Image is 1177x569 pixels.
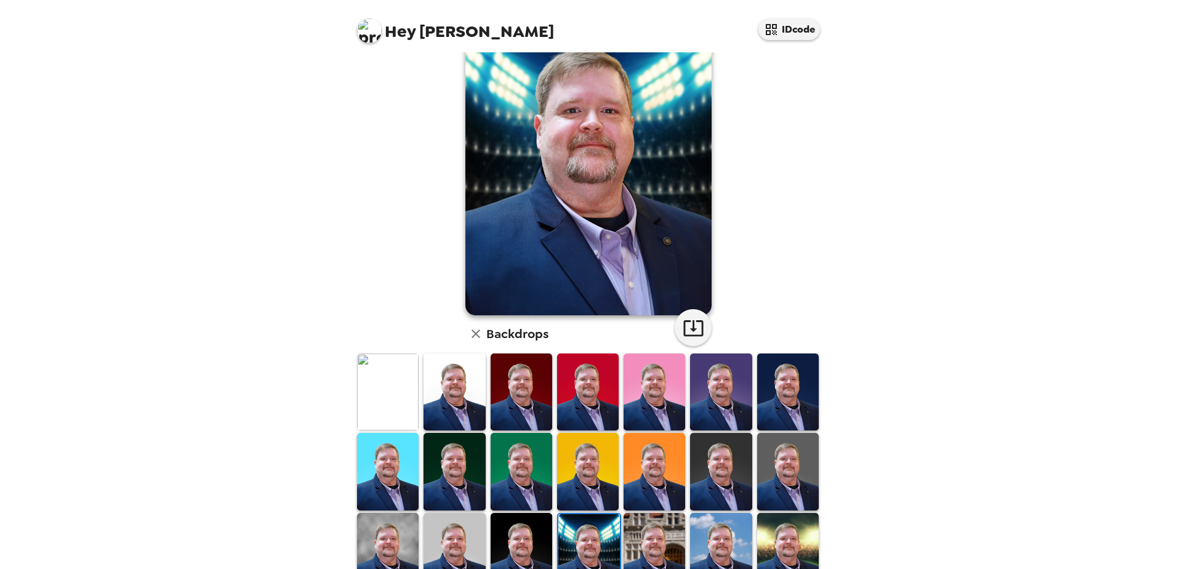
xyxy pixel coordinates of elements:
[758,18,820,40] button: IDcode
[385,20,416,42] span: Hey
[357,12,554,40] span: [PERSON_NAME]
[465,7,712,315] img: user
[486,324,548,344] h6: Backdrops
[357,18,382,43] img: profile pic
[357,353,419,430] img: Original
